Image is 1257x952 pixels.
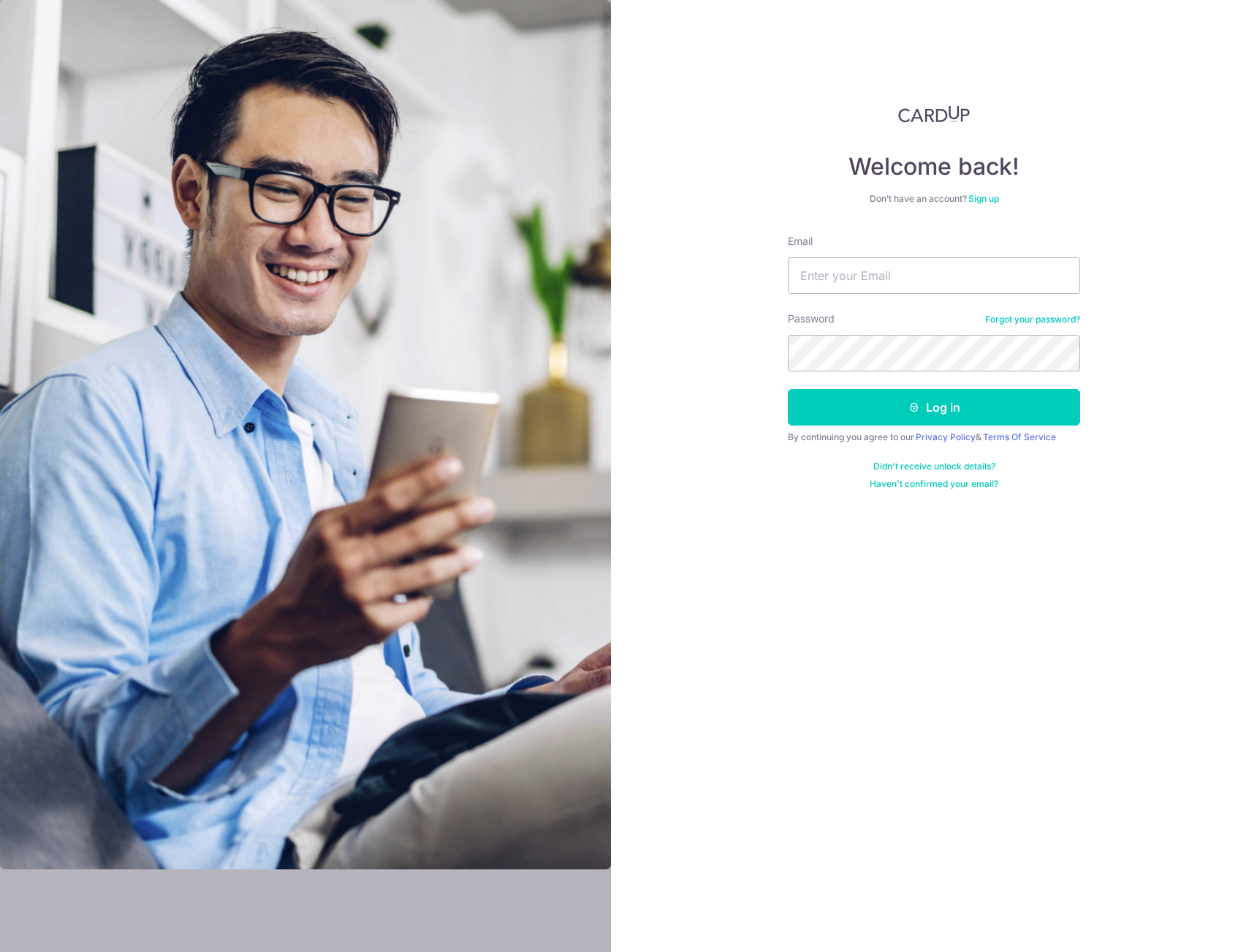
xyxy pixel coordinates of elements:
[985,314,1080,325] a: Forgot your password?
[788,257,1080,294] input: Enter your Email
[788,193,1080,205] div: Don’t have an account?
[788,234,813,249] label: Email
[898,105,970,123] img: CardUp Logo
[916,431,976,442] a: Privacy Policy
[788,431,1080,443] div: By continuing you agree to our &
[873,461,995,472] a: Didn't receive unlock details?
[788,389,1080,426] button: Log in
[983,431,1056,442] a: Terms Of Service
[870,478,998,490] a: Haven't confirmed your email?
[788,152,1080,181] h4: Welcome back!
[788,311,835,326] label: Password
[968,193,999,204] a: Sign up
